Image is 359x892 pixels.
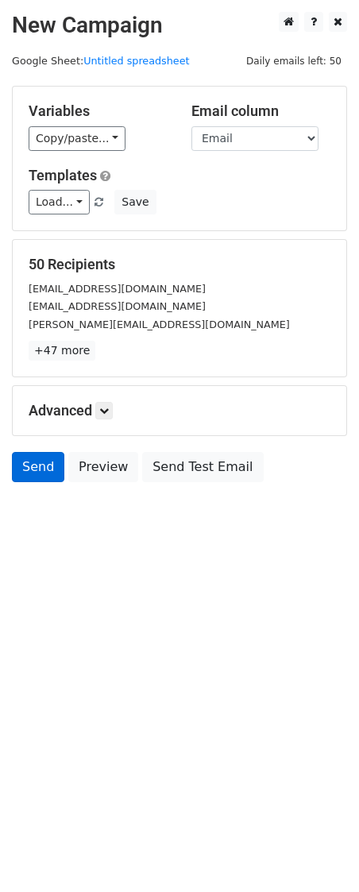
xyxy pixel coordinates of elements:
[83,55,189,67] a: Untitled spreadsheet
[12,55,190,67] small: Google Sheet:
[114,190,156,214] button: Save
[68,452,138,482] a: Preview
[12,452,64,482] a: Send
[29,190,90,214] a: Load...
[191,102,330,120] h5: Email column
[241,52,347,70] span: Daily emails left: 50
[142,452,263,482] a: Send Test Email
[29,256,330,273] h5: 50 Recipients
[29,167,97,183] a: Templates
[29,283,206,295] small: [EMAIL_ADDRESS][DOMAIN_NAME]
[29,341,95,361] a: +47 more
[12,12,347,39] h2: New Campaign
[29,300,206,312] small: [EMAIL_ADDRESS][DOMAIN_NAME]
[29,319,290,330] small: [PERSON_NAME][EMAIL_ADDRESS][DOMAIN_NAME]
[29,126,125,151] a: Copy/paste...
[29,402,330,419] h5: Advanced
[241,55,347,67] a: Daily emails left: 50
[280,816,359,892] iframe: Chat Widget
[29,102,168,120] h5: Variables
